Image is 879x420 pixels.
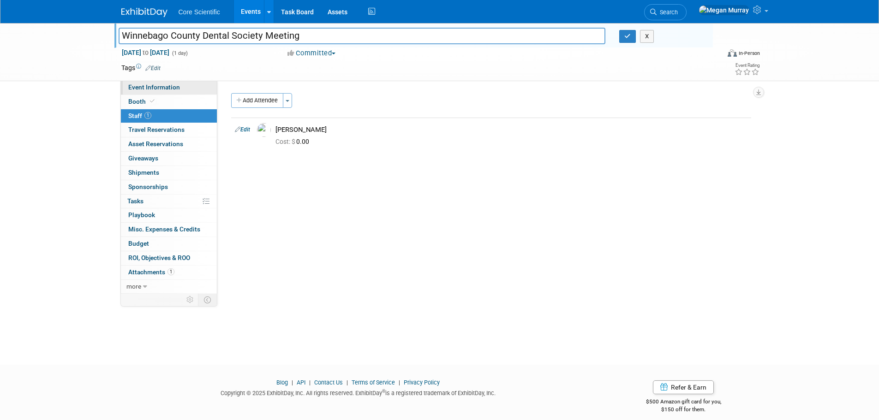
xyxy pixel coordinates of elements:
[126,283,141,290] span: more
[121,123,217,137] a: Travel Reservations
[275,138,313,145] span: 0.00
[128,225,200,233] span: Misc. Expenses & Credits
[128,83,180,91] span: Event Information
[275,125,747,134] div: [PERSON_NAME]
[128,112,151,119] span: Staff
[640,30,654,43] button: X
[121,137,217,151] a: Asset Reservations
[144,112,151,119] span: 1
[167,268,174,275] span: 1
[121,195,217,208] a: Tasks
[609,406,758,414] div: $150 off for them.
[150,99,155,104] i: Booth reservation complete
[128,240,149,247] span: Budget
[396,379,402,386] span: |
[171,50,188,56] span: (1 day)
[128,140,183,148] span: Asset Reservations
[382,389,385,394] sup: ®
[121,95,217,109] a: Booth
[121,81,217,95] a: Event Information
[735,63,759,68] div: Event Rating
[121,63,161,72] td: Tags
[307,379,313,386] span: |
[644,4,687,20] a: Search
[657,9,678,16] span: Search
[128,169,159,176] span: Shipments
[314,379,343,386] a: Contact Us
[231,93,283,108] button: Add Attendee
[128,183,168,190] span: Sponsorships
[738,50,760,57] div: In-Person
[699,5,749,15] img: Megan Murray
[121,8,167,17] img: ExhibitDay
[289,379,295,386] span: |
[121,237,217,251] a: Budget
[179,8,220,16] span: Core Scientific
[728,49,737,57] img: Format-Inperson.png
[121,48,170,57] span: [DATE] [DATE]
[121,266,217,279] a: Attachments1
[128,211,155,219] span: Playbook
[121,152,217,166] a: Giveaways
[121,251,217,265] a: ROI, Objectives & ROO
[276,379,288,386] a: Blog
[121,208,217,222] a: Playbook
[665,48,760,62] div: Event Format
[235,126,250,133] a: Edit
[275,138,296,145] span: Cost: $
[297,379,305,386] a: API
[128,98,156,105] span: Booth
[182,294,198,306] td: Personalize Event Tab Strip
[121,180,217,194] a: Sponsorships
[404,379,440,386] a: Privacy Policy
[284,48,339,58] button: Committed
[128,154,158,162] span: Giveaways
[344,379,350,386] span: |
[121,109,217,123] a: Staff1
[127,197,144,205] span: Tasks
[198,294,217,306] td: Toggle Event Tabs
[128,268,174,276] span: Attachments
[141,49,150,56] span: to
[121,280,217,294] a: more
[121,166,217,180] a: Shipments
[609,392,758,413] div: $500 Amazon gift card for you,
[653,380,714,394] a: Refer & Earn
[145,65,161,71] a: Edit
[121,223,217,237] a: Misc. Expenses & Credits
[121,387,596,397] div: Copyright © 2025 ExhibitDay, Inc. All rights reserved. ExhibitDay is a registered trademark of Ex...
[128,254,190,261] span: ROI, Objectives & ROO
[352,379,395,386] a: Terms of Service
[128,126,185,133] span: Travel Reservations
